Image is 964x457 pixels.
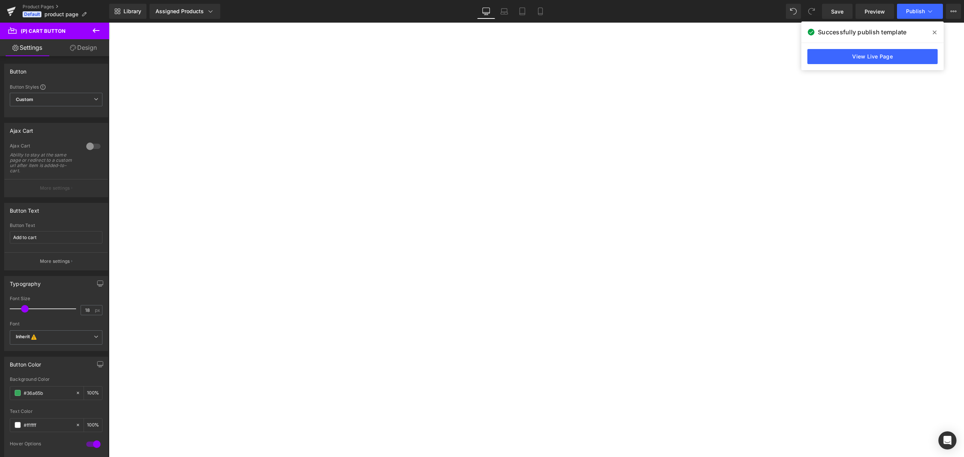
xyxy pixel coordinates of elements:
div: Typography [10,276,41,287]
div: Font [10,321,102,327]
a: Mobile [531,4,549,19]
a: Product Pages [23,4,109,10]
p: More settings [40,185,70,192]
button: Undo [786,4,801,19]
div: Button Styles [10,84,102,90]
span: product page [44,11,78,17]
span: Successfully publish template [818,28,906,37]
button: Redo [804,4,819,19]
div: Button [10,64,26,75]
a: Tablet [513,4,531,19]
div: Ajax Cart [10,123,34,134]
a: Preview [856,4,894,19]
div: Text Color [10,409,102,414]
div: Font Size [10,296,102,301]
span: Publish [906,8,925,14]
a: Desktop [477,4,495,19]
div: Button Text [10,203,39,214]
span: (P) Cart Button [21,28,66,34]
div: Background Color [10,377,102,382]
i: Inherit [16,334,30,341]
b: Custom [16,97,33,103]
button: Publish [897,4,943,19]
span: Library [124,8,141,15]
div: % [84,386,102,400]
div: Hover Options [10,441,79,449]
span: Preview [865,8,885,15]
a: View Live Page [807,49,938,64]
div: Button Text [10,223,102,228]
button: More settings [5,179,108,197]
input: Color [24,421,72,429]
button: More settings [5,252,108,270]
div: Ability to stay at the same page or redirect to a custom url after item is added-to-cart. [10,152,78,173]
span: Save [831,8,843,15]
input: Color [24,389,72,397]
div: Open Intercom Messenger [938,431,956,449]
div: % [84,419,102,432]
span: px [95,308,101,313]
div: Ajax Cart [10,143,79,151]
a: New Library [109,4,146,19]
button: More [946,4,961,19]
div: Assigned Products [156,8,214,15]
p: More settings [40,258,70,265]
a: Design [56,39,111,56]
a: Laptop [495,4,513,19]
div: Button Color [10,357,41,368]
span: Default [23,11,41,17]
